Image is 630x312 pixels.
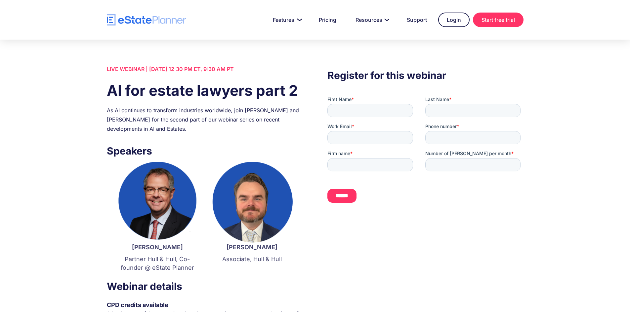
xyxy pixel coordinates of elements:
[107,106,303,133] div: As AI continues to transform industries worldwide, join [PERSON_NAME] and [PERSON_NAME] for the s...
[107,64,303,74] div: LIVE WEBINAR | [DATE] 12:30 PM ET, 9:30 AM PT
[132,244,183,251] strong: [PERSON_NAME]
[107,80,303,101] h1: AI for estate lawyers part 2
[311,13,344,26] a: Pricing
[107,279,303,294] h3: Webinar details
[399,13,435,26] a: Support
[327,96,523,208] iframe: Form 0
[107,143,303,158] h3: Speakers
[117,255,198,272] p: Partner Hull & Hull, Co-founder @ eState Planner
[348,13,396,26] a: Resources
[107,14,186,26] a: home
[473,13,524,27] a: Start free trial
[107,301,168,308] strong: CPD credits available
[227,244,277,251] strong: [PERSON_NAME]
[211,255,293,263] p: Associate, Hull & Hull
[265,13,308,26] a: Features
[438,13,470,27] a: Login
[327,68,523,83] h3: Register for this webinar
